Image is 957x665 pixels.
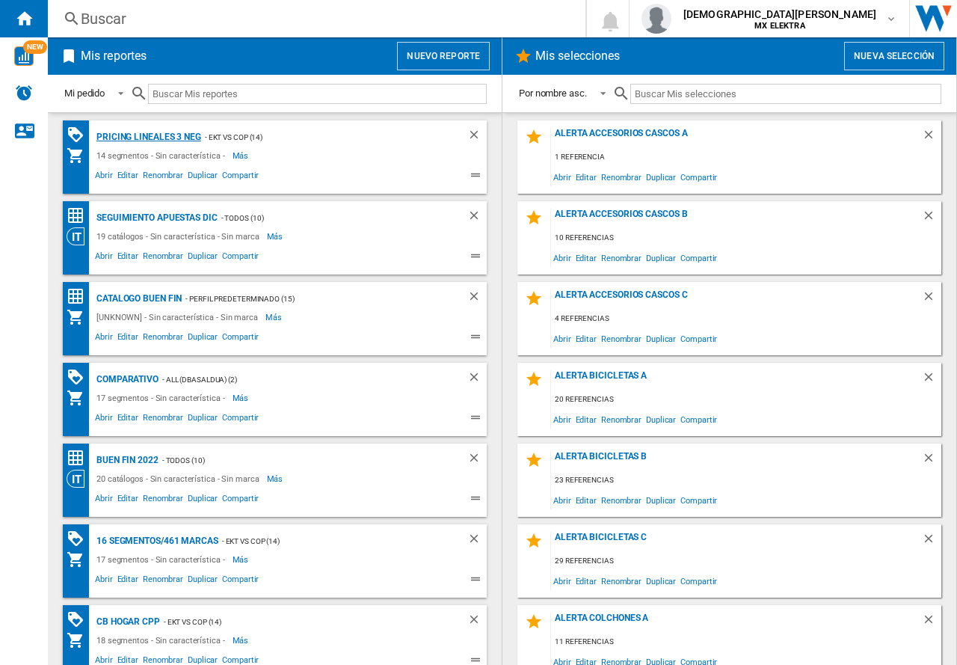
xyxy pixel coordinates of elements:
[551,633,941,652] div: 11 referencias
[115,572,141,590] span: Editar
[265,308,284,326] span: Más
[220,491,261,509] span: Compartir
[599,328,644,349] span: Renombrar
[148,84,487,104] input: Buscar Mis reportes
[67,631,93,649] div: Mi colección
[551,328,573,349] span: Abrir
[467,613,487,631] div: Borrar
[93,209,218,227] div: Seguimiento Apuestas Dic
[93,451,159,470] div: Buen Fin 2022
[467,209,487,227] div: Borrar
[67,610,93,629] div: Matriz de PROMOCIONES
[78,42,150,70] h2: Mis reportes
[467,451,487,470] div: Borrar
[67,287,93,306] div: Matriz de precios
[599,490,644,510] span: Renombrar
[93,308,265,326] div: [UNKNOWN] - Sin característica - Sin marca
[67,206,93,225] div: Matriz de precios
[67,147,93,165] div: Mi colección
[599,248,644,268] span: Renombrar
[551,451,922,471] div: Alerta Bicicletas B
[185,572,220,590] span: Duplicar
[551,167,573,187] span: Abrir
[141,411,185,429] span: Renombrar
[551,532,922,552] div: Alerta Bicicletas C
[115,249,141,267] span: Editar
[551,248,573,268] span: Abrir
[644,248,678,268] span: Duplicar
[551,409,573,429] span: Abrir
[220,411,261,429] span: Compartir
[93,551,233,569] div: 17 segmentos - Sin característica -
[67,551,93,569] div: Mi colección
[922,128,941,148] div: Borrar
[182,289,437,308] div: - Perfil predeterminado (15)
[641,4,671,34] img: profile.jpg
[185,491,220,509] span: Duplicar
[93,470,267,488] div: 20 catálogos - Sin característica - Sin marca
[551,552,941,571] div: 29 referencias
[599,409,644,429] span: Renombrar
[220,330,261,348] span: Compartir
[922,370,941,390] div: Borrar
[644,571,678,591] span: Duplicar
[67,368,93,387] div: Matriz de PROMOCIONES
[67,227,93,245] div: Visión Categoría
[519,88,587,99] div: Por nombre asc.
[267,470,286,488] span: Más
[644,490,678,510] span: Duplicar
[93,389,233,407] div: 17 segmentos - Sin característica -
[218,209,437,227] div: - Todos (10)
[573,248,599,268] span: Editar
[141,330,185,348] span: Renombrar
[922,451,941,471] div: Borrar
[185,168,220,186] span: Duplicar
[551,128,922,148] div: Alerta Accesorios Cascos A
[220,249,261,267] span: Compartir
[678,248,719,268] span: Compartir
[551,229,941,248] div: 10 referencias
[159,370,437,389] div: - ALL (dbasaldua) (2)
[93,532,218,551] div: 16 segmentos/461 marcas
[644,328,678,349] span: Duplicar
[115,168,141,186] span: Editar
[141,572,185,590] span: Renombrar
[551,289,922,310] div: Alerta Accesorios Cascos C
[93,370,159,389] div: Comparativo
[67,530,93,548] div: Matriz de PROMOCIONES
[93,289,182,308] div: CATALOGO BUEN FIN
[467,532,487,551] div: Borrar
[551,148,941,167] div: 1 referencia
[233,389,251,407] span: Más
[678,490,719,510] span: Compartir
[93,147,233,165] div: 14 segmentos - Sin característica -
[551,613,922,633] div: Alerta Colchones A
[922,289,941,310] div: Borrar
[678,409,719,429] span: Compartir
[551,490,573,510] span: Abrir
[64,88,105,99] div: Mi pedido
[644,167,678,187] span: Duplicar
[93,491,115,509] span: Abrir
[551,370,922,390] div: Alerta Bicicletas A
[220,168,261,186] span: Compartir
[67,449,93,468] div: Matriz de precios
[233,551,251,569] span: Más
[397,42,490,70] button: Nuevo reporte
[573,409,599,429] span: Editar
[573,328,599,349] span: Editar
[573,490,599,510] span: Editar
[922,209,941,229] div: Borrar
[93,330,115,348] span: Abrir
[754,21,804,31] b: MX ELEKTRA
[267,227,286,245] span: Más
[467,370,487,389] div: Borrar
[67,389,93,407] div: Mi colección
[551,571,573,591] span: Abrir
[233,147,251,165] span: Más
[678,328,719,349] span: Compartir
[185,330,220,348] span: Duplicar
[573,571,599,591] span: Editar
[93,168,115,186] span: Abrir
[233,631,251,649] span: Más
